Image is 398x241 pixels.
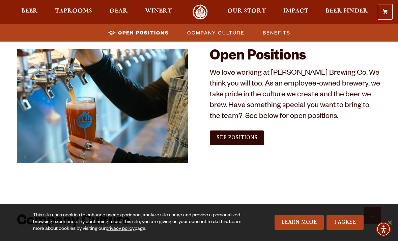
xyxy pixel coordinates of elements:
span: Open Positions [118,28,169,38]
a: I Agree [326,215,364,230]
span: Taprooms [55,8,92,14]
a: Taprooms [51,4,96,20]
a: Winery [141,4,176,20]
a: Beer Finder [321,4,372,20]
a: Gear [105,4,132,20]
span: Beer [21,8,38,14]
span: Our Story [227,8,266,14]
a: Learn More [275,215,324,230]
a: Company Culture [183,28,248,38]
h2: Open Positions [210,49,381,65]
a: Benefits [259,28,294,38]
span: Gear [109,8,128,14]
a: Our Story [223,4,271,20]
span: Beer Finder [325,8,368,14]
a: See Positions [210,130,264,145]
a: Open Positions [104,28,172,38]
div: Accessibility Menu [376,222,391,237]
span: Winery [145,8,172,14]
img: Jobs_1 [17,49,188,163]
span: Company Culture [187,28,245,38]
a: Odell Home [188,4,213,20]
span: Benefits [263,28,290,38]
span: Impact [283,8,308,14]
a: Beer [17,4,42,20]
span: See Positions [217,135,257,141]
a: Impact [279,4,313,20]
div: This site uses cookies to enhance user experience, analyze site usage and provide a personalized ... [33,212,252,233]
a: privacy policy [106,226,135,232]
p: We love working at [PERSON_NAME] Brewing Co. We think you will too. As an employee-owned brewery,... [210,69,381,123]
